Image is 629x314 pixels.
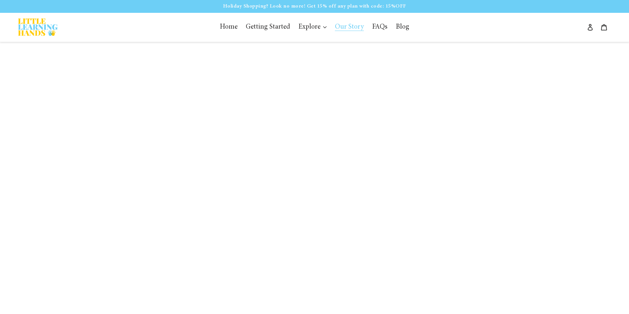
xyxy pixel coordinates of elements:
a: Blog [392,21,413,34]
a: Our Story [332,21,367,34]
span: Blog [396,24,409,31]
a: FAQs [369,21,391,34]
span: FAQs [372,24,388,31]
p: Holiday Shopping? Look no more! Get 15% off any plan with code: 15%OFF [1,1,628,12]
img: Little Learning Hands [18,18,58,36]
span: Home [220,24,238,31]
span: Our Story [335,24,364,31]
a: Getting Started [242,21,293,34]
span: Explore [298,24,320,31]
button: Explore [295,21,330,34]
a: Home [216,21,241,34]
span: Getting Started [246,24,290,31]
